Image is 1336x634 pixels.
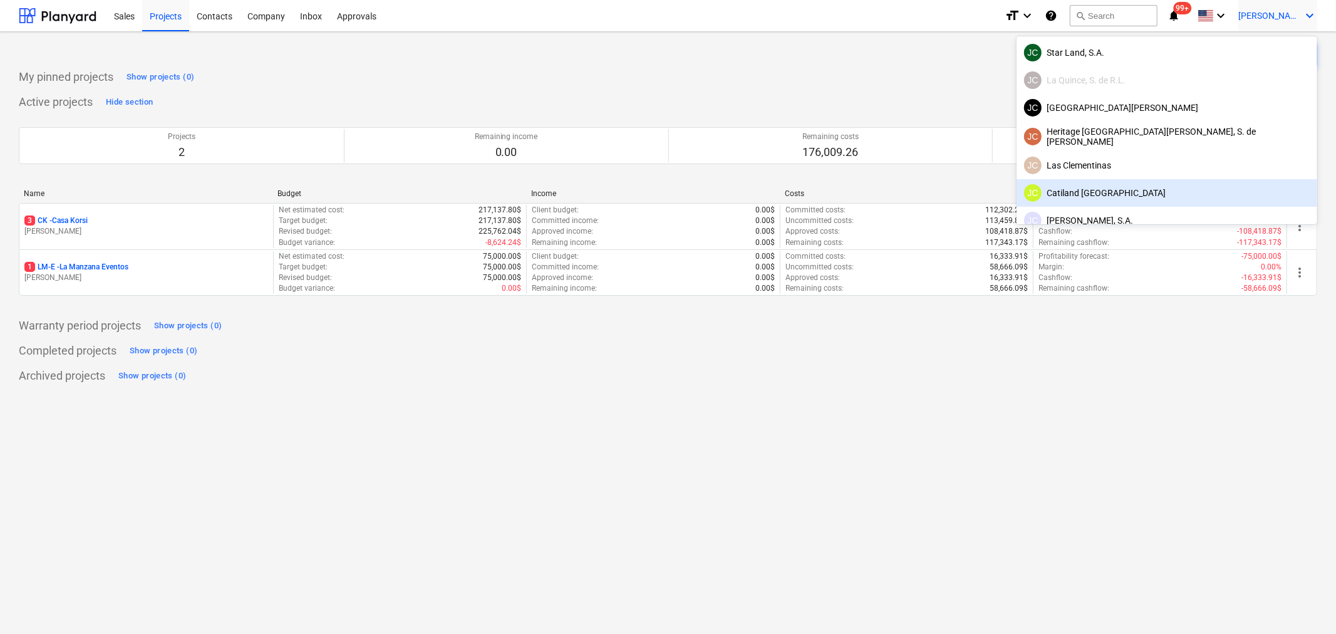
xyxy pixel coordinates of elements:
[1024,157,1310,174] div: Las Clementinas
[1024,184,1042,202] div: Javier Cattan
[1027,132,1038,142] span: JC
[1024,71,1042,89] div: Javier Cattan
[1024,71,1310,89] div: La Quince, S. de R.L.
[1027,188,1038,198] span: JC
[1024,99,1310,117] div: [GEOGRAPHIC_DATA][PERSON_NAME]
[1024,184,1310,202] div: Catiland [GEOGRAPHIC_DATA]
[1024,127,1310,147] div: Heritage [GEOGRAPHIC_DATA][PERSON_NAME], S. de [PERSON_NAME]
[1027,103,1038,113] span: JC
[1024,212,1310,229] div: [PERSON_NAME], S.A.
[1024,44,1310,61] div: Star Land, S.A.
[1027,75,1038,85] span: JC
[1024,99,1042,117] div: Javier Cattan
[1024,212,1042,229] div: Javier Cattan
[1024,128,1042,145] div: Javier Cattan
[1024,44,1042,61] div: Javier Cattan
[1027,48,1038,58] span: JC
[1027,160,1038,170] span: JC
[1024,157,1042,174] div: Javier Cattan
[1273,574,1336,634] iframe: Chat Widget
[1027,216,1038,226] span: JC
